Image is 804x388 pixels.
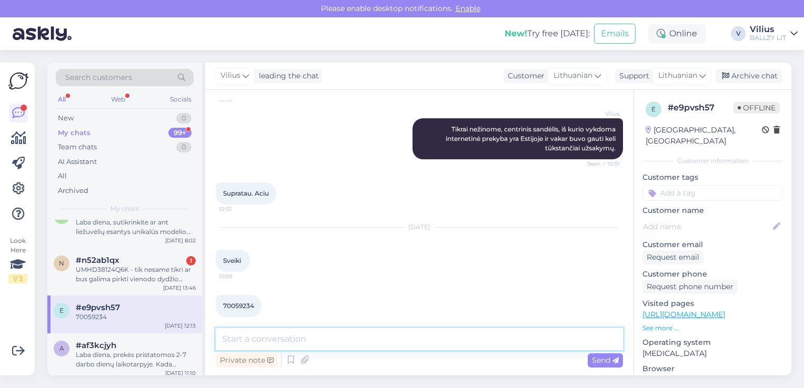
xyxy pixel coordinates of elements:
[76,265,196,284] div: UMHD38124Q6K - tik nesame tikri ar bus galima pirkti vienodo dydžio kelias poras, tai IT techninė...
[646,125,762,147] div: [GEOGRAPHIC_DATA], [GEOGRAPHIC_DATA]
[648,24,706,43] div: Online
[504,70,545,81] div: Customer
[176,113,192,124] div: 0
[642,374,783,385] p: Chrome [TECHNICAL_ID]
[642,348,783,359] p: [MEDICAL_DATA]
[554,70,592,81] span: Lithuanian
[58,157,97,167] div: AI Assistant
[580,160,620,168] span: Seen ✓ 10:51
[216,222,623,232] div: [DATE]
[716,69,782,83] div: Archive chat
[219,318,258,325] span: 12:13
[750,25,798,42] a: ViliusBALLZY LIT
[176,142,192,152] div: 0
[65,72,132,83] span: Search customers
[750,25,786,34] div: Vilius
[168,93,194,106] div: Socials
[110,204,139,213] span: My chats
[8,71,28,91] img: Askly Logo
[642,269,783,280] p: Customer phone
[642,205,783,216] p: Customer name
[592,355,619,365] span: Send
[642,280,738,294] div: Request phone number
[8,236,27,283] div: Look Here
[165,237,196,244] div: [DATE] 8:02
[165,369,196,377] div: [DATE] 11:10
[76,256,119,265] span: #n52ab1qx
[109,93,127,106] div: Web
[642,298,783,309] p: Visited pages
[505,27,590,40] div: Try free [DATE]:
[219,205,258,213] span: 10:52
[220,70,240,81] span: Vilius
[668,101,733,114] div: # e9pvsh57
[642,239,783,250] p: Customer email
[223,257,241,264] span: Sveiki
[642,156,783,166] div: Customer information
[594,24,636,44] button: Emails
[642,310,725,319] a: [URL][DOMAIN_NAME]
[59,259,64,267] span: n
[642,172,783,183] p: Customer tags
[651,105,656,113] span: e
[642,250,703,264] div: Request email
[642,185,783,201] input: Add a tag
[58,113,74,124] div: New
[446,125,617,152] span: Tikrai nežinome, centrinis sandėlis, iš kurio vykdoma internetinė prekyba yra Estijoje ir vakar b...
[58,128,91,138] div: My chats
[76,303,120,312] span: #e9pvsh57
[505,28,527,38] b: New!
[76,218,196,237] div: Laba diena, sutikrinkite ar ant liežuvėlių esantys unikalūs modelio kodai sutampa. Internetinėje ...
[642,337,783,348] p: Operating system
[216,353,278,367] div: Private note
[453,4,484,13] span: Enable
[642,323,783,333] p: See more ...
[58,171,67,181] div: All
[615,70,649,81] div: Support
[642,363,783,374] p: Browser
[76,312,196,322] div: 70059234
[580,110,620,118] span: Vilius
[76,350,196,369] div: Laba diena, prekės pristatomos 2-7 darbo dienų laikotarpyje. Kada išsiunčia, priklauso nuo tuo me...
[59,344,64,352] span: a
[165,322,196,330] div: [DATE] 12:13
[223,189,269,197] span: Supratau. Aciu
[658,70,697,81] span: Lithuanian
[56,93,68,106] div: All
[731,26,746,41] div: V
[76,341,116,350] span: #af3kcjyh
[58,186,88,196] div: Archived
[750,34,786,42] div: BALLZY LIT
[58,142,97,152] div: Team chats
[733,102,780,114] span: Offline
[223,302,254,310] span: 70059234
[59,307,64,314] span: e
[186,256,196,266] div: 1
[255,70,319,81] div: leading the chat
[219,272,258,280] span: 12:08
[643,221,771,232] input: Add name
[168,128,192,138] div: 99+
[163,284,196,292] div: [DATE] 13:46
[8,274,27,283] div: 1 / 3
